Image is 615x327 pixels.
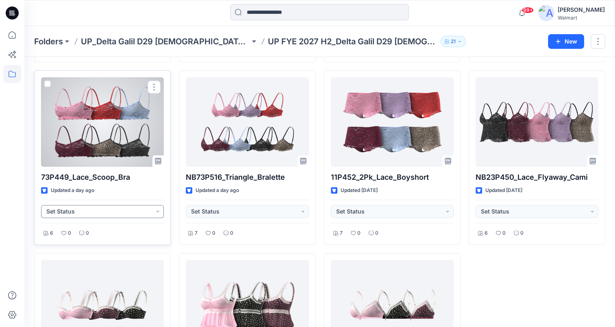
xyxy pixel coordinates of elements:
[41,172,164,183] p: 73P449_Lace_Scoop_Bra
[548,34,584,49] button: New
[476,172,598,183] p: NB23P450_Lace_Flyaway_Cami
[268,36,437,47] p: UP FYE 2027 H2_Delta Galil D29 [DEMOGRAPHIC_DATA] NOBO Bras
[451,37,456,46] p: 21
[485,229,488,238] p: 6
[81,36,250,47] a: UP_Delta Galil D29 [DEMOGRAPHIC_DATA] NOBO Intimates
[538,5,554,21] img: avatar
[186,77,309,167] a: NB73P516_Triangle_Bralette
[331,77,454,167] a: 11P452_2Pk_Lace_Boyshort
[196,186,239,195] p: Updated a day ago
[502,229,506,238] p: 0
[341,186,378,195] p: Updated [DATE]
[340,229,343,238] p: 7
[41,77,164,167] a: 73P449_Lace_Scoop_Bra
[485,186,522,195] p: Updated [DATE]
[558,15,605,21] div: Walmart
[441,36,466,47] button: 21
[520,229,524,238] p: 0
[51,186,94,195] p: Updated a day ago
[186,172,309,183] p: NB73P516_Triangle_Bralette
[68,229,71,238] p: 0
[357,229,361,238] p: 0
[34,36,63,47] a: Folders
[331,172,454,183] p: 11P452_2Pk_Lace_Boyshort
[86,229,89,238] p: 0
[230,229,233,238] p: 0
[558,5,605,15] div: [PERSON_NAME]
[212,229,215,238] p: 0
[375,229,378,238] p: 0
[522,7,534,13] span: 99+
[195,229,198,238] p: 7
[476,77,598,167] a: NB23P450_Lace_Flyaway_Cami
[50,229,53,238] p: 6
